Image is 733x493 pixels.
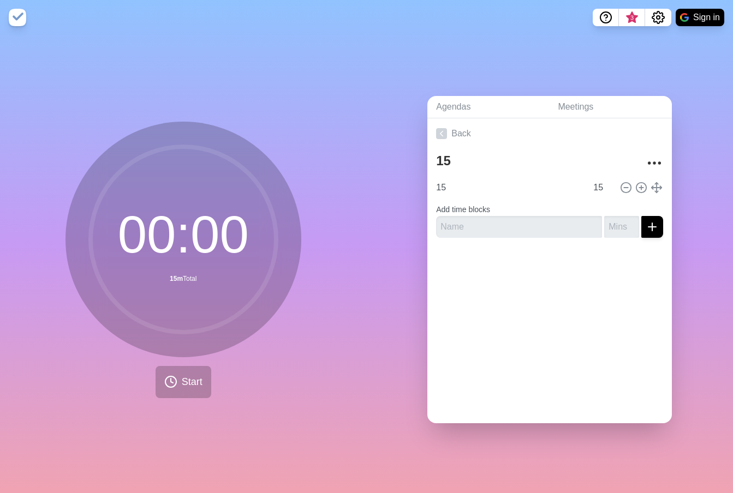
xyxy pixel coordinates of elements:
[549,96,672,118] a: Meetings
[432,177,587,199] input: Name
[9,9,26,26] img: timeblocks logo
[676,9,724,26] button: Sign in
[604,216,639,238] input: Mins
[427,96,549,118] a: Agendas
[619,9,645,26] button: What’s new
[645,9,671,26] button: Settings
[643,152,665,174] button: More
[680,13,689,22] img: google logo
[436,216,602,238] input: Name
[436,205,490,214] label: Add time blocks
[156,366,211,398] button: Start
[182,375,202,389] span: Start
[628,14,636,22] span: 3
[427,118,672,149] a: Back
[593,9,619,26] button: Help
[589,177,615,199] input: Mins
